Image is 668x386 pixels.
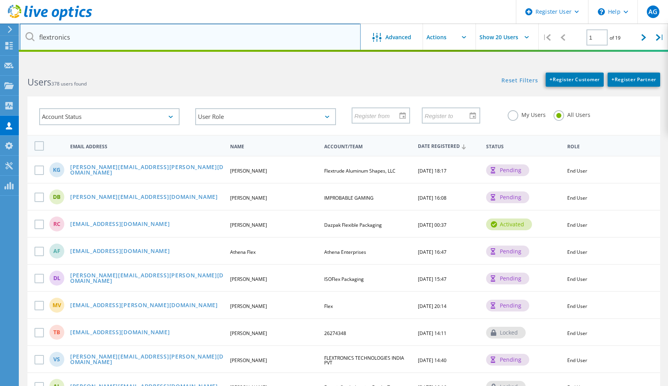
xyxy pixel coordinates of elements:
svg: \n [598,8,605,15]
div: pending [486,300,529,311]
span: MV [53,302,61,308]
span: [DATE] 18:17 [418,168,447,174]
span: AF [53,248,60,254]
span: [DATE] 16:08 [418,195,447,201]
span: Flex [324,303,333,310]
span: Athena Enterprises [324,249,366,255]
span: [PERSON_NAME] [230,357,267,364]
div: locked [486,327,526,339]
span: DL [53,275,60,281]
a: [EMAIL_ADDRESS][PERSON_NAME][DOMAIN_NAME] [70,302,218,309]
span: Advanced [385,35,411,40]
span: Date Registered [418,144,480,149]
span: [DATE] 20:14 [418,303,447,310]
span: AG [648,9,657,15]
span: Email Address [70,144,223,149]
b: Users [27,76,51,88]
span: VS [53,357,60,362]
span: [PERSON_NAME] [230,195,267,201]
a: Live Optics Dashboard [8,16,92,22]
input: Register from [352,108,404,123]
div: User Role [195,108,336,125]
label: My Users [508,110,546,118]
span: DB [53,194,60,200]
div: pending [486,273,529,284]
div: | [652,24,668,51]
div: Account Status [39,108,180,125]
label: All Users [554,110,590,118]
div: activated [486,218,532,230]
span: Flextrude Aluminum Shapes, LLC [324,168,396,174]
span: RC [53,221,60,227]
span: Register Customer [550,76,600,83]
span: [PERSON_NAME] [230,303,267,310]
span: [PERSON_NAME] [230,222,267,228]
a: Reset Filters [501,78,538,84]
b: + [612,76,615,83]
span: Register Partner [612,76,656,83]
span: [DATE] 14:40 [418,357,447,364]
a: [PERSON_NAME][EMAIL_ADDRESS][PERSON_NAME][DOMAIN_NAME] [70,164,223,177]
span: End User [567,330,587,337]
span: End User [567,303,587,310]
a: [EMAIL_ADDRESS][DOMAIN_NAME] [70,330,170,336]
span: of 19 [610,35,621,41]
span: 378 users found [51,80,87,87]
span: FLEXTRONICS TECHNOLOGIES INDIA PVT [324,355,404,366]
span: TB [53,330,60,335]
span: Name [230,144,317,149]
div: pending [486,246,529,257]
div: pending [486,164,529,176]
a: [PERSON_NAME][EMAIL_ADDRESS][PERSON_NAME][DOMAIN_NAME] [70,273,223,285]
span: End User [567,357,587,364]
div: | [539,24,555,51]
span: Status [486,144,561,149]
a: [EMAIL_ADDRESS][DOMAIN_NAME] [70,248,170,255]
input: Search users by name, email, company, etc. [20,24,361,51]
span: [DATE] 15:47 [418,276,447,282]
span: End User [567,222,587,228]
span: [PERSON_NAME] [230,168,267,174]
a: [PERSON_NAME][EMAIL_ADDRESS][DOMAIN_NAME] [70,194,218,201]
span: Dazpak Flexible Packaging [324,222,382,228]
span: End User [567,168,587,174]
a: [PERSON_NAME][EMAIL_ADDRESS][PERSON_NAME][DOMAIN_NAME] [70,354,223,366]
span: Role [567,144,648,149]
input: Register to [423,108,474,123]
span: [DATE] 00:37 [418,222,447,228]
span: End User [567,195,587,201]
div: pending [486,354,529,366]
span: 26274348 [324,330,346,337]
a: [EMAIL_ADDRESS][DOMAIN_NAME] [70,221,170,228]
span: IMPROBABLE GAMING [324,195,374,201]
a: +Register Customer [546,73,604,87]
span: [PERSON_NAME] [230,330,267,337]
b: + [550,76,553,83]
div: pending [486,191,529,203]
a: +Register Partner [608,73,660,87]
span: Account/Team [324,144,411,149]
span: [DATE] 14:11 [418,330,447,337]
span: End User [567,249,587,255]
span: Athena Flex [230,249,256,255]
span: [DATE] 16:47 [418,249,447,255]
span: End User [567,276,587,282]
span: ISOFlex Packaging [324,276,364,282]
span: [PERSON_NAME] [230,276,267,282]
span: KG [53,167,60,173]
